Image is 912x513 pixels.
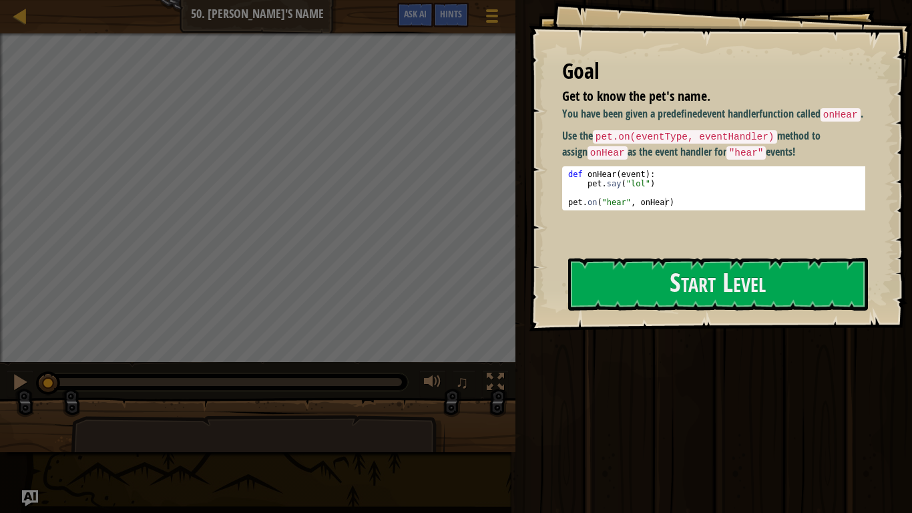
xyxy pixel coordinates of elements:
[821,108,861,122] code: onHear
[562,106,875,122] p: You have been given a predefined function called .
[475,3,509,34] button: Show game menu
[562,128,875,160] p: Use the method to assign as the event handler for events!
[22,490,38,506] button: Ask AI
[404,7,427,20] span: Ask AI
[397,3,433,27] button: Ask AI
[588,146,628,160] code: onHear
[702,106,759,121] strong: event handler
[455,372,469,392] span: ♫
[562,87,710,105] span: Get to know the pet's name.
[562,56,865,87] div: Goal
[545,87,862,106] li: Get to know the pet's name.
[419,370,446,397] button: Adjust volume
[568,258,868,311] button: Start Level
[7,370,33,397] button: Ctrl + P: Pause
[440,7,462,20] span: Hints
[593,130,777,144] code: pet.on(eventType, eventHandler)
[482,370,509,397] button: Toggle fullscreen
[453,370,475,397] button: ♫
[726,146,766,160] code: "hear"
